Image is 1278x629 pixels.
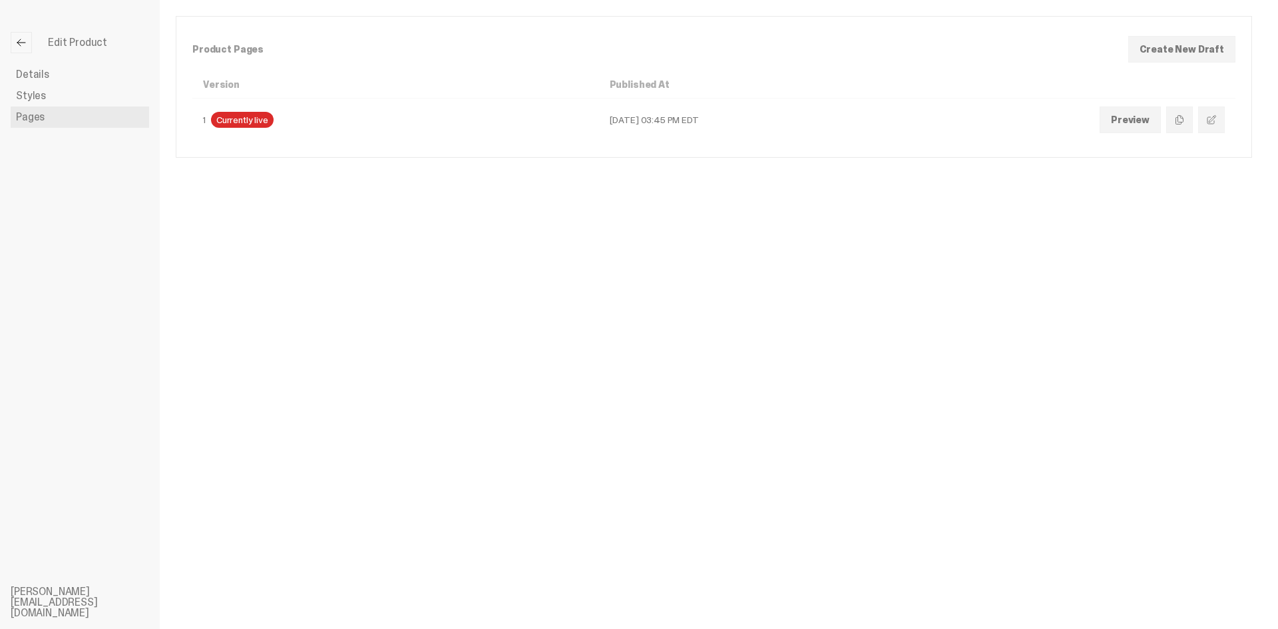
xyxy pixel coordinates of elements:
div: Currently live [211,112,274,128]
button: Create New Draft [1128,36,1235,63]
a: Preview [1100,106,1161,133]
a: Pages [11,106,149,128]
th: Version [192,71,599,99]
span: Pages [16,112,45,122]
span: Details [16,69,49,80]
a: Details [11,64,149,85]
td: [DATE] 03:45 PM EDT [599,99,1089,142]
li: [PERSON_NAME][EMAIL_ADDRESS][DOMAIN_NAME] [11,586,170,618]
a: Styles [11,85,149,106]
div: 1 [203,112,588,128]
span: Edit Product [48,37,107,48]
p: Product Pages [192,45,1128,54]
span: Styles [16,91,46,101]
th: Published At [599,71,1089,99]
